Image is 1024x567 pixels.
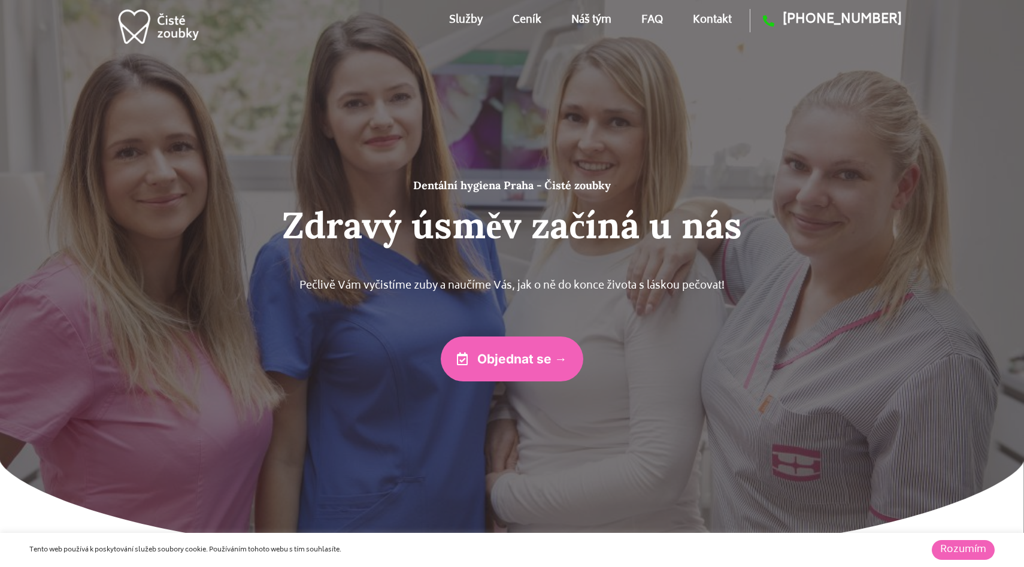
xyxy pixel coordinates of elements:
div: Tento web používá k poskytování služeb soubory cookie. Používáním tohoto webu s tím souhlasíte. [29,545,705,556]
span: [PHONE_NUMBER] [774,9,902,32]
p: Pečlivě Vám vyčistíme zuby a naučíme Vás, jak o ně do konce života s láskou pečovat! [153,277,871,296]
a: Rozumím [932,540,995,560]
a: Objednat se → [441,336,583,381]
a: [PHONE_NUMBER] [750,9,902,32]
h2: Zdravý úsměv začíná u nás [153,204,871,247]
h1: Dentální hygiena Praha - Čisté zoubky [153,179,871,192]
span: Objednat se → [477,353,567,365]
img: dentální hygiena v praze [116,2,201,51]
